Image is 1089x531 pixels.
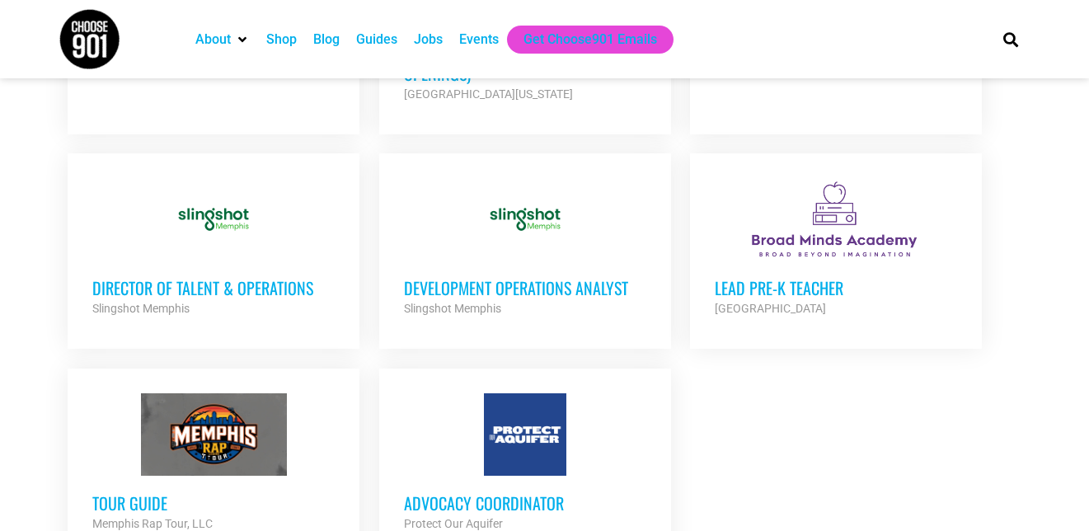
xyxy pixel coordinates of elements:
[313,30,340,49] a: Blog
[414,30,443,49] a: Jobs
[690,153,982,343] a: Lead Pre-K Teacher [GEOGRAPHIC_DATA]
[92,277,335,298] h3: Director of Talent & Operations
[997,26,1024,53] div: Search
[187,26,975,54] nav: Main nav
[68,153,359,343] a: Director of Talent & Operations Slingshot Memphis
[459,30,499,49] a: Events
[715,302,826,315] strong: [GEOGRAPHIC_DATA]
[379,153,671,343] a: Development Operations Analyst Slingshot Memphis
[404,517,503,530] strong: Protect Our Aquifer
[404,277,646,298] h3: Development Operations Analyst
[92,492,335,514] h3: Tour Guide
[356,30,397,49] a: Guides
[404,87,573,101] strong: [GEOGRAPHIC_DATA][US_STATE]
[187,26,258,54] div: About
[715,277,957,298] h3: Lead Pre-K Teacher
[92,302,190,315] strong: Slingshot Memphis
[266,30,297,49] a: Shop
[195,30,231,49] a: About
[92,517,213,530] strong: Memphis Rap Tour, LLC
[404,302,501,315] strong: Slingshot Memphis
[404,492,646,514] h3: Advocacy Coordinator
[523,30,657,49] a: Get Choose901 Emails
